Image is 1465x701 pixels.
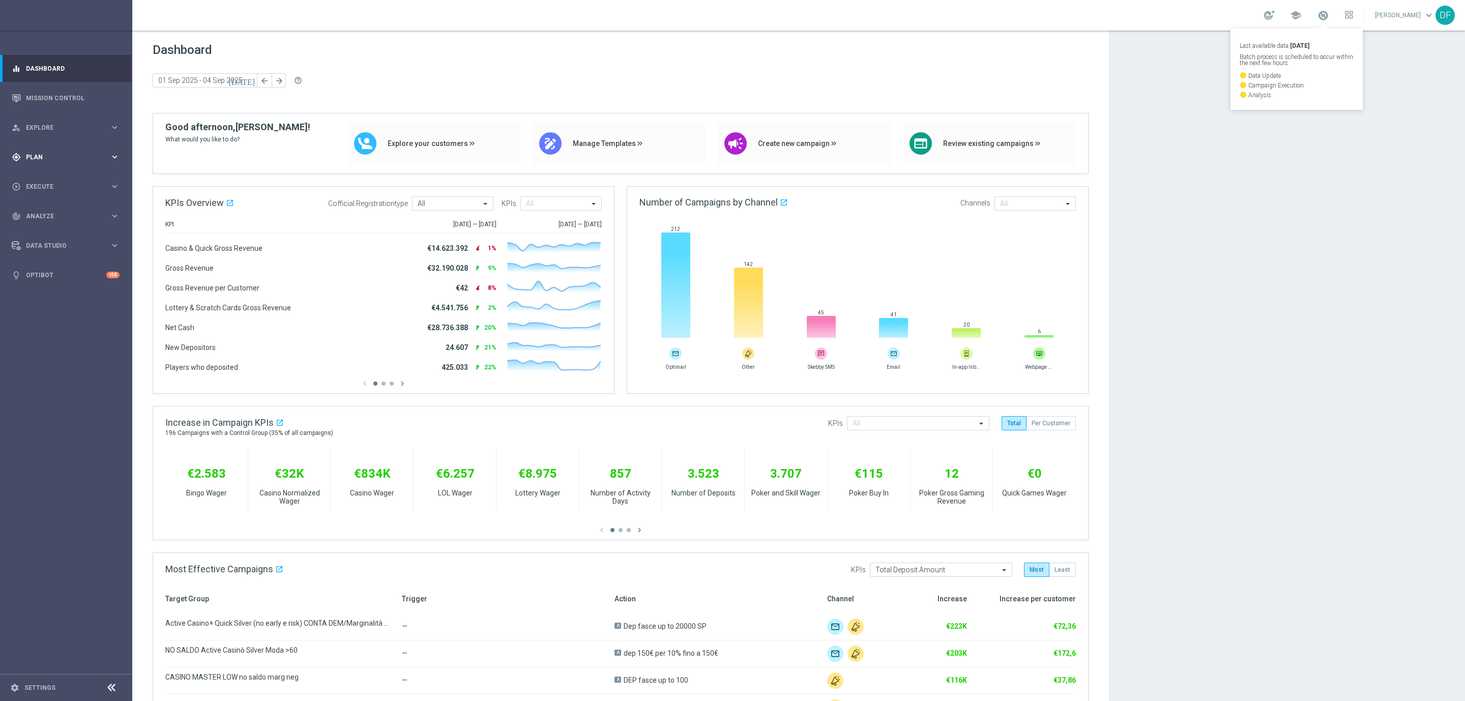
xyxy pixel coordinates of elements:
div: Dashboard [12,55,120,82]
div: +10 [106,272,120,278]
i: keyboard_arrow_right [110,123,120,132]
div: Plan [12,153,110,162]
strong: [DATE] [1290,42,1309,49]
p: Batch process is scheduled to occur within the next few hours [1240,54,1354,66]
a: Mission Control [26,84,120,111]
span: keyboard_arrow_down [1423,10,1434,21]
i: settings [10,683,19,692]
i: person_search [12,123,21,132]
button: person_search Explore keyboard_arrow_right [11,124,120,132]
i: track_changes [12,212,21,221]
i: play_circle_outline [12,182,21,191]
a: Settings [24,685,55,691]
button: Data Studio keyboard_arrow_right [11,242,120,250]
span: Plan [26,154,110,160]
button: gps_fixed Plan keyboard_arrow_right [11,153,120,161]
p: Last available data: [1240,43,1354,49]
a: Dashboard [26,55,120,82]
div: Execute [12,182,110,191]
span: school [1290,10,1301,21]
div: DF [1435,6,1455,25]
button: lightbulb Optibot +10 [11,271,120,279]
button: play_circle_outline Execute keyboard_arrow_right [11,183,120,191]
p: Campaign Execution [1240,81,1354,89]
i: keyboard_arrow_right [110,211,120,221]
i: watch_later [1240,81,1247,89]
p: Data Update [1240,72,1354,79]
button: equalizer Dashboard [11,65,120,73]
div: Optibot [12,261,120,288]
p: Analysis [1240,91,1354,98]
button: Mission Control [11,94,120,102]
i: keyboard_arrow_right [110,182,120,191]
span: Execute [26,184,110,190]
a: Last available data:[DATE] Batch process is scheduled to occur within the next few hours watch_la... [1316,8,1330,24]
div: Explore [12,123,110,132]
span: Explore [26,125,110,131]
button: track_changes Analyze keyboard_arrow_right [11,212,120,220]
i: watch_later [1240,91,1247,98]
span: Data Studio [26,243,110,249]
i: lightbulb [12,271,21,280]
i: keyboard_arrow_right [110,152,120,162]
i: gps_fixed [12,153,21,162]
i: watch_later [1240,72,1247,79]
div: Analyze [12,212,110,221]
i: equalizer [12,64,21,73]
a: [PERSON_NAME]keyboard_arrow_down [1374,8,1435,23]
a: Optibot [26,261,106,288]
div: Data Studio [12,241,110,250]
span: Analyze [26,213,110,219]
div: Mission Control [12,84,120,111]
i: keyboard_arrow_right [110,241,120,250]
